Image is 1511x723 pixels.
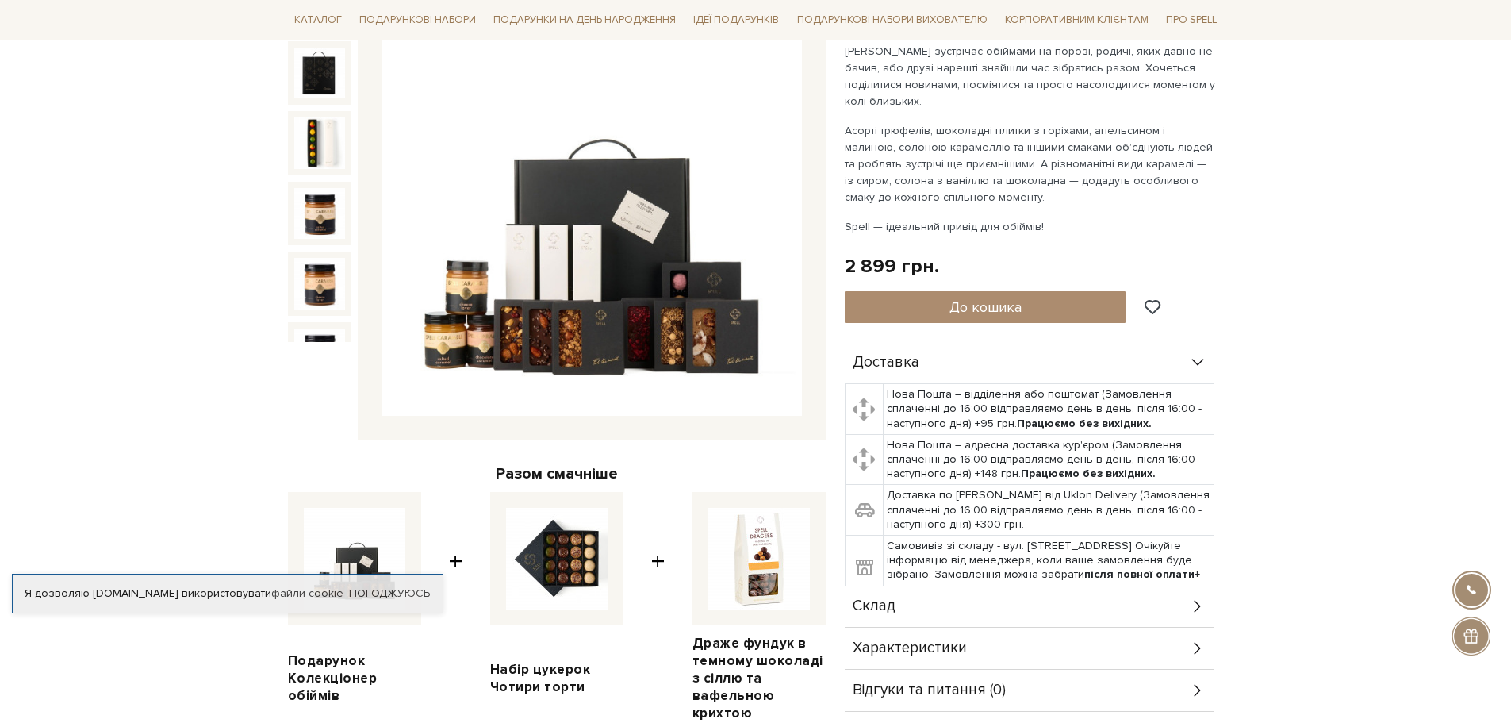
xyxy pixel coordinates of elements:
[884,434,1214,485] td: Нова Пошта – адресна доставка кур'єром (Замовлення сплаченні до 16:00 відправляємо день в день, п...
[692,635,826,722] a: Драже фундук в темному шоколаді з сіллю та вафельною крихтою
[288,463,826,484] div: Разом смачніше
[1021,467,1156,480] b: Працюємо без вихідних.
[1084,567,1195,581] b: після повної оплати
[853,599,895,613] span: Склад
[294,188,345,239] img: Подарунок Колекціонер обіймів
[791,6,994,33] a: Подарункові набори вихователю
[853,683,1006,698] span: Відгуки та питання (0)
[853,356,919,370] span: Доставка
[271,586,343,600] a: файли cookie
[884,384,1214,435] td: Нова Пошта – відділення або поштомат (Замовлення сплаченні до 16:00 відправляємо день в день, піс...
[999,6,1155,33] a: Корпоративним клієнтам
[845,122,1217,206] p: Асорті трюфелів, шоколадні плитки з горіхами, апельсином і малиною, солоною карамеллю та іншими с...
[294,48,345,98] img: Подарунок Колекціонер обіймів
[506,508,608,610] img: Набір цукерок Чотири торти
[294,117,345,168] img: Подарунок Колекціонер обіймів
[490,661,623,696] a: Набір цукерок Чотири торти
[353,8,482,33] a: Подарункові набори
[853,641,967,656] span: Характеристики
[845,254,939,279] div: 2 899 грн.
[884,485,1214,536] td: Доставка по [PERSON_NAME] від Uklon Delivery (Замовлення сплаченні до 16:00 відправляємо день в д...
[304,508,405,610] img: Подарунок Колекціонер обіймів
[294,329,345,379] img: Подарунок Колекціонер обіймів
[487,8,682,33] a: Подарунки на День народження
[288,652,421,705] a: Подарунок Колекціонер обіймів
[1017,417,1152,430] b: Працюємо без вихідних.
[349,586,430,601] a: Погоджуюсь
[13,586,443,601] div: Я дозволяю [DOMAIN_NAME] використовувати
[708,508,810,610] img: Драже фундук в темному шоколаді з сіллю та вафельною крихтою
[884,536,1214,601] td: Самовивіз зі складу - вул. [STREET_ADDRESS] Очікуйте інформацію від менеджера, коли ваше замовлен...
[687,8,785,33] a: Ідеї подарунків
[294,258,345,309] img: Подарунок Колекціонер обіймів
[845,43,1217,110] p: [PERSON_NAME] зустрічає обіймами на порозі, родичі, яких давно не бачив, або друзі нарешті знайшл...
[288,8,348,33] a: Каталог
[1160,8,1223,33] a: Про Spell
[949,298,1022,316] span: До кошика
[845,291,1126,323] button: До кошика
[845,218,1217,235] p: Spell — ідеальний привід для обіймів!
